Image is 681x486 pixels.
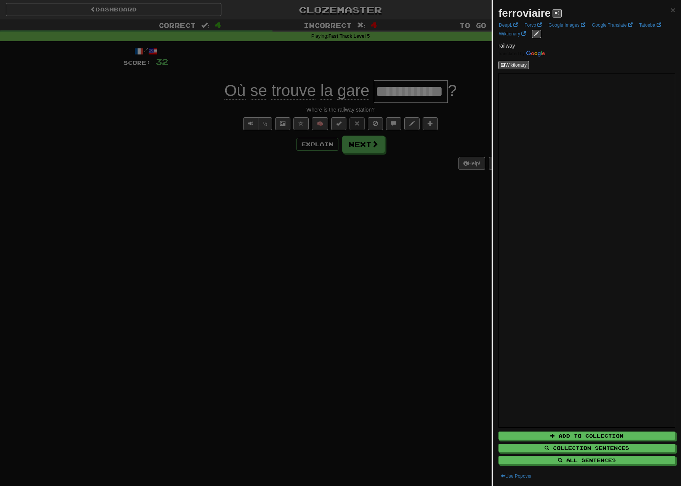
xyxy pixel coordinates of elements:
[498,456,675,464] button: All Sentences
[671,6,675,14] button: Close
[498,61,529,69] button: Wiktionary
[498,43,515,49] span: railway
[498,51,545,57] img: Color short
[497,21,520,29] a: DeepL
[590,21,635,29] a: Google Translate
[497,30,528,38] a: Wiktionary
[498,444,675,452] button: Collection Sentences
[498,432,675,440] button: Add to Collection
[498,7,551,19] strong: ferroviaire
[522,21,544,29] a: Forvo
[546,21,588,29] a: Google Images
[498,472,534,480] button: Use Popover
[532,30,541,38] button: edit links
[637,21,663,29] a: Tatoeba
[671,5,675,14] span: ×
